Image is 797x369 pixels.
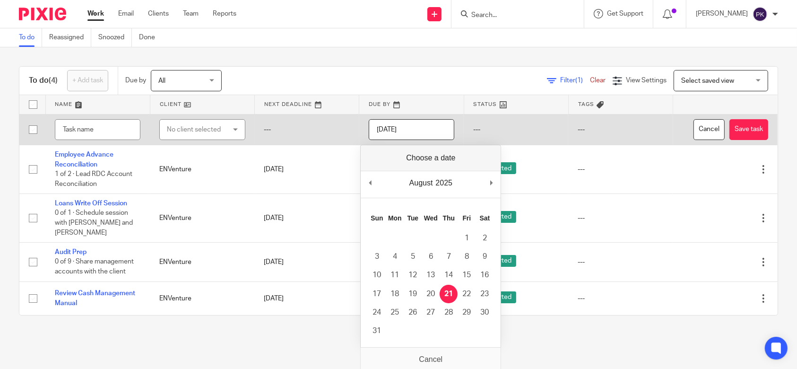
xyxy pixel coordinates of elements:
[408,176,434,190] div: August
[125,76,146,85] p: Due by
[458,247,476,266] button: 8
[440,303,458,322] button: 28
[443,214,455,222] abbr: Thursday
[55,259,134,275] span: 0 of 9 · Share management accounts with the client
[404,285,422,303] button: 19
[386,266,404,284] button: 11
[753,7,768,22] img: svg%3E
[575,77,583,84] span: (1)
[118,9,134,18] a: Email
[19,28,42,47] a: To do
[368,285,386,303] button: 17
[568,114,673,145] td: ---
[255,243,359,281] td: [DATE]
[458,285,476,303] button: 22
[458,266,476,284] button: 15
[167,120,229,140] div: No client selected
[422,247,440,266] button: 6
[626,77,667,84] span: View Settings
[404,303,422,322] button: 26
[369,119,454,141] input: Use the arrow keys to pick a date
[476,229,494,247] button: 2
[386,303,404,322] button: 25
[463,214,471,222] abbr: Friday
[55,171,132,187] span: 1 of 2 · Lead RDC Account Reconciliation
[55,249,87,255] a: Audit Prep
[470,11,555,20] input: Search
[407,214,419,222] abbr: Tuesday
[458,303,476,322] button: 29
[480,214,490,222] abbr: Saturday
[422,285,440,303] button: 20
[578,294,663,303] div: ---
[424,214,438,222] abbr: Wednesday
[213,9,236,18] a: Reports
[49,77,58,84] span: (4)
[388,214,401,222] abbr: Monday
[49,28,91,47] a: Reassigned
[476,266,494,284] button: 16
[150,281,254,315] td: ENVenture
[440,285,458,303] button: 21
[55,151,113,167] a: Employee Advance Reconciliation
[87,9,104,18] a: Work
[404,247,422,266] button: 5
[55,119,140,141] input: Task name
[386,247,404,266] button: 4
[368,322,386,340] button: 31
[422,303,440,322] button: 27
[696,9,748,18] p: [PERSON_NAME]
[67,70,108,91] a: + Add task
[55,200,127,207] a: Loans Write Off Session
[139,28,162,47] a: Done
[440,266,458,284] button: 14
[578,102,594,107] span: Tags
[578,213,663,223] div: ---
[255,194,359,243] td: [DATE]
[365,176,375,190] button: Previous Month
[148,9,169,18] a: Clients
[607,10,643,17] span: Get Support
[19,8,66,20] img: Pixie
[458,229,476,247] button: 1
[578,257,663,267] div: ---
[578,165,663,174] div: ---
[368,303,386,322] button: 24
[476,247,494,266] button: 9
[729,119,768,141] button: Save task
[255,114,359,145] td: ---
[255,145,359,194] td: [DATE]
[55,290,135,306] a: Review Cash Management Manual
[158,78,165,84] span: All
[486,176,496,190] button: Next Month
[368,266,386,284] button: 10
[404,266,422,284] button: 12
[476,303,494,322] button: 30
[693,119,725,141] button: Cancel
[183,9,199,18] a: Team
[368,247,386,266] button: 3
[434,176,454,190] div: 2025
[98,28,132,47] a: Snoozed
[371,214,383,222] abbr: Sunday
[150,145,254,194] td: ENVenture
[422,266,440,284] button: 13
[150,194,254,243] td: ENVenture
[464,114,568,145] td: ---
[29,76,58,86] h1: To do
[386,285,404,303] button: 18
[560,77,590,84] span: Filter
[681,78,734,84] span: Select saved view
[590,77,606,84] a: Clear
[255,281,359,315] td: [DATE]
[440,247,458,266] button: 7
[55,210,133,236] span: 0 of 1 · Schedule session with [PERSON_NAME] and [PERSON_NAME]
[150,243,254,281] td: ENVenture
[476,285,494,303] button: 23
